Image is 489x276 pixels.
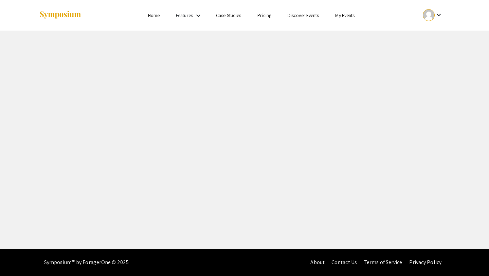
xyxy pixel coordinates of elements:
[331,259,357,266] a: Contact Us
[257,12,271,18] a: Pricing
[288,12,319,18] a: Discover Events
[216,12,241,18] a: Case Studies
[416,7,450,23] button: Expand account dropdown
[435,11,443,19] mat-icon: Expand account dropdown
[364,259,402,266] a: Terms of Service
[148,12,160,18] a: Home
[44,249,129,276] div: Symposium™ by ForagerOne © 2025
[194,12,202,20] mat-icon: Expand Features list
[176,12,193,18] a: Features
[39,11,81,20] img: Symposium by ForagerOne
[335,12,355,18] a: My Events
[409,259,441,266] a: Privacy Policy
[310,259,325,266] a: About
